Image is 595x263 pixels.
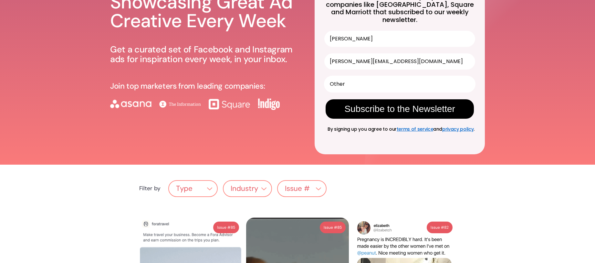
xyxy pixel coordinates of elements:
input: Your work email [324,53,475,70]
div: Issue # [285,185,310,193]
button: Show Options [466,76,472,92]
div: Issue # [431,224,444,231]
div: Industry [231,185,258,193]
a: terms of service [397,126,433,132]
div: Type [176,185,193,193]
a: Issue #85 [320,222,346,233]
div: Issue # [324,224,337,231]
input: First name [324,31,475,47]
div: Filter by [139,185,161,192]
div: Industry [224,182,272,195]
div: Issue # [278,182,326,195]
div: 82 [444,224,449,231]
div: 85 [231,224,235,231]
a: privacy policy [442,126,474,132]
input: Select industry [330,76,466,92]
div: 85 [337,224,342,231]
a: Issue #82 [427,222,453,233]
p: Join top marketers from leading companies: [110,82,265,90]
div: Type [169,182,217,195]
button: Subscribe to the Newsletter [326,99,474,119]
p: Get a curated set of Facebook and Instagram ads for inspiration every week, in your inbox. [110,45,299,64]
a: Issue #85 [213,222,239,233]
span: By signing up you agree to our and . [325,126,475,132]
div: Issue # [217,224,231,231]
